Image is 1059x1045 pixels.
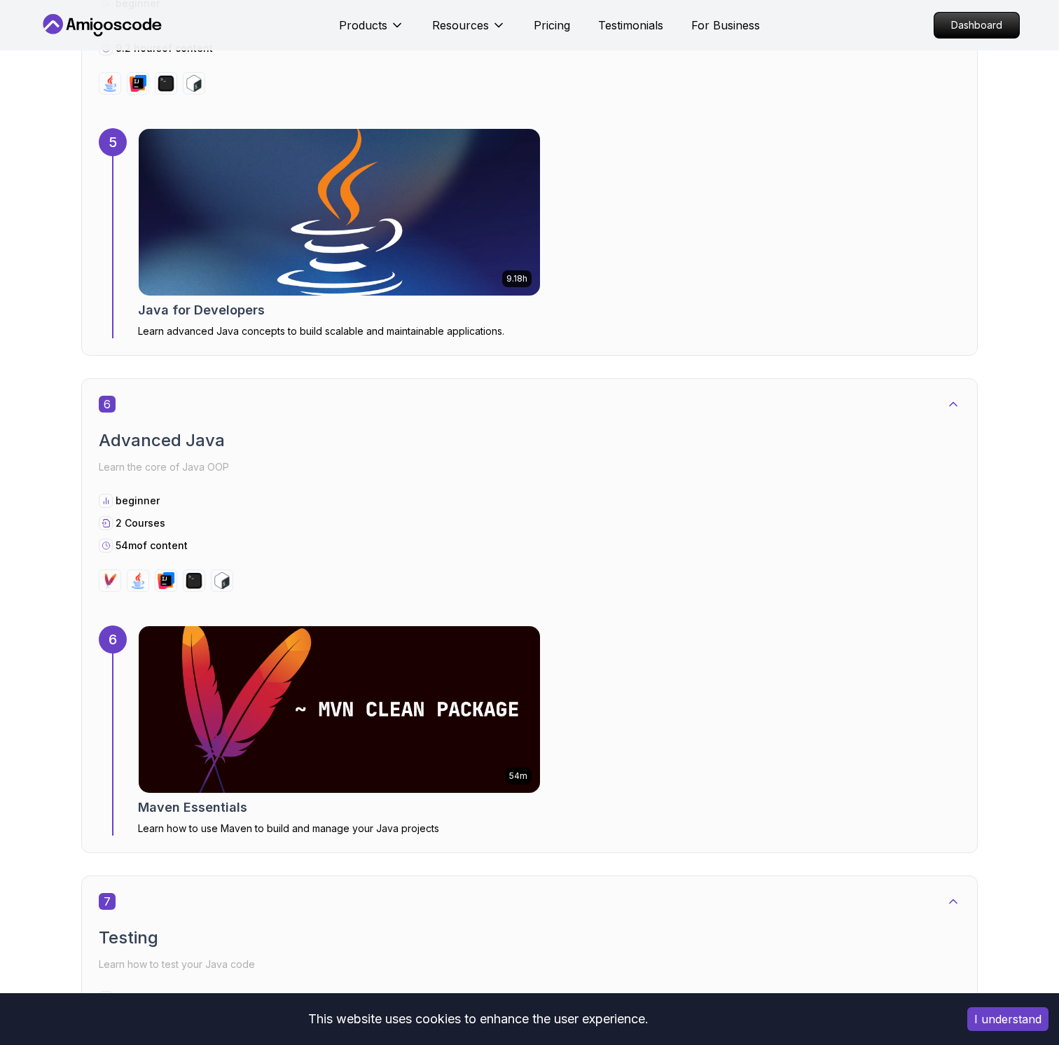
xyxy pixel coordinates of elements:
[158,75,174,92] img: terminal logo
[214,572,230,589] img: bash logo
[116,517,165,529] span: 2 Courses
[99,128,127,156] div: 5
[432,17,506,45] button: Resources
[934,12,1020,39] a: Dashboard
[116,494,160,508] p: beginner
[509,770,527,782] p: 54m
[934,13,1019,38] p: Dashboard
[432,17,489,34] p: Resources
[138,798,247,817] h2: Maven Essentials
[598,17,663,34] a: Testimonials
[99,625,127,653] div: 6
[691,17,760,34] a: For Business
[116,539,188,553] p: 54m of content
[99,955,960,974] p: Learn how to test your Java code
[339,17,387,34] p: Products
[139,626,540,793] img: Maven Essentials card
[99,429,960,452] h2: Advanced Java
[534,17,570,34] a: Pricing
[186,75,202,92] img: bash logo
[129,125,551,300] img: Java for Developers card
[99,893,116,910] span: 7
[130,75,146,92] img: intellij logo
[967,1007,1048,1031] button: Accept cookies
[102,75,118,92] img: java logo
[186,572,202,589] img: terminal logo
[102,572,118,589] img: maven logo
[138,324,541,338] p: Learn advanced Java concepts to build scalable and maintainable applications.
[158,572,174,589] img: intellij logo
[130,572,146,589] img: java logo
[11,1004,946,1034] div: This website uses cookies to enhance the user experience.
[99,457,960,477] p: Learn the core of Java OOP
[138,822,541,836] p: Learn how to use Maven to build and manage your Java projects
[339,17,404,45] button: Products
[99,927,960,949] h2: Testing
[506,273,527,284] p: 9.18h
[138,128,541,338] a: Java for Developers card9.18hJava for DevelopersLearn advanced Java concepts to build scalable an...
[99,396,116,413] span: 6
[138,625,541,836] a: Maven Essentials card54mMaven EssentialsLearn how to use Maven to build and manage your Java proj...
[116,991,160,1005] p: beginner
[138,300,265,320] h2: Java for Developers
